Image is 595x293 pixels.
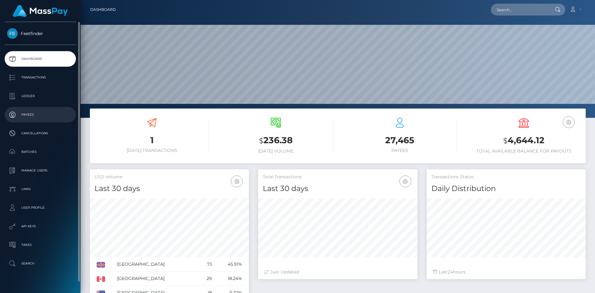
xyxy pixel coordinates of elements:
p: Taxes [7,240,73,250]
a: Batches [5,144,76,160]
h3: 1 [95,134,209,146]
h6: [DATE] Volume [218,149,333,154]
p: Transactions [7,73,73,82]
a: Dashboard [90,3,116,16]
span: Feetfinder [5,31,76,36]
h5: USD Volume [95,174,244,180]
small: $ [503,136,508,145]
h4: Last 30 days [95,183,244,194]
p: Cancellations [7,129,73,138]
p: Batches [7,147,73,157]
td: 29 [199,272,214,286]
a: Ledger [5,88,76,104]
td: 45.91% [214,257,244,272]
a: Transactions [5,70,76,85]
div: Just Updated [264,269,411,275]
a: Search [5,256,76,271]
p: Dashboard [7,54,73,64]
h4: Daily Distribution [431,183,581,194]
p: Payees [7,110,73,119]
h6: Payees [342,148,457,153]
td: 18.24% [214,272,244,286]
h5: Transactions Status [431,174,581,180]
small: $ [259,136,263,145]
p: Manage Users [7,166,73,175]
img: MassPay Logo [13,5,68,17]
a: Dashboard [5,51,76,67]
img: GB.png [97,262,105,268]
h4: Last 30 days [263,183,412,194]
div: Last hours [433,269,580,275]
h5: Total Transactions [263,174,412,180]
input: Search... [491,4,549,16]
td: 73 [199,257,214,272]
a: API Keys [5,219,76,234]
a: Manage Users [5,163,76,178]
h6: [DATE] Transactions [95,148,209,153]
a: User Profile [5,200,76,215]
img: CA.png [97,276,105,282]
h3: 4,644.12 [466,134,581,147]
a: Links [5,181,76,197]
h6: Total Available Balance for Payouts [466,149,581,154]
td: [GEOGRAPHIC_DATA] [115,257,199,272]
img: Feetfinder [7,28,18,39]
p: Ledger [7,91,73,101]
a: Cancellations [5,126,76,141]
a: Payees [5,107,76,122]
a: Taxes [5,237,76,253]
h3: 236.38 [218,134,333,147]
p: API Keys [7,222,73,231]
td: [GEOGRAPHIC_DATA] [115,272,199,286]
h3: 27,465 [342,134,457,146]
p: User Profile [7,203,73,212]
p: Search [7,259,73,268]
p: Links [7,184,73,194]
span: 24 [448,269,453,275]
